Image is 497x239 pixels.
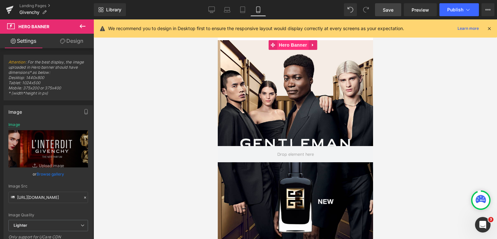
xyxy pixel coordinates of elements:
[359,3,372,16] button: Redo
[8,184,88,188] div: Image Src
[19,10,39,15] span: Givenchy
[404,3,437,16] a: Preview
[19,6,52,14] img: essenza
[19,3,94,8] a: Landing Pages
[127,7,134,14] a: My account
[108,25,404,32] p: We recommend you to design in Desktop first to ensure the responsive layout would display correct...
[14,223,27,228] b: Lighter
[488,217,493,222] span: 3
[94,3,126,16] a: New Library
[250,3,266,16] a: Mobile
[204,3,219,16] a: Desktop
[60,21,91,30] span: Hero Banner
[475,217,491,233] iframe: Intercom live chat
[481,3,494,16] button: More
[8,60,88,100] span: : For the best display, the image uploaded in Hero banner should have dimensions* as below: Deskt...
[48,34,95,48] a: Design
[139,6,148,14] a: 0
[37,168,64,180] a: Browse gallery
[18,24,50,29] span: Hero Banner
[6,8,13,13] button: Open menu
[412,6,429,13] span: Preview
[114,7,121,14] a: Open search
[8,122,20,127] div: Image
[455,25,481,32] a: Learn more
[8,106,22,115] div: Image
[146,4,152,11] span: 0
[439,3,479,16] button: Publish
[8,171,88,177] div: or
[447,7,463,12] span: Publish
[383,6,393,13] span: Save
[235,3,250,16] a: Tablet
[344,3,357,16] button: Undo
[8,213,88,217] div: Image Quality
[219,3,235,16] a: Laptop
[8,60,26,64] a: Attention
[91,21,99,30] a: Expand / Collapse
[8,192,88,203] input: Link
[106,7,121,13] span: Library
